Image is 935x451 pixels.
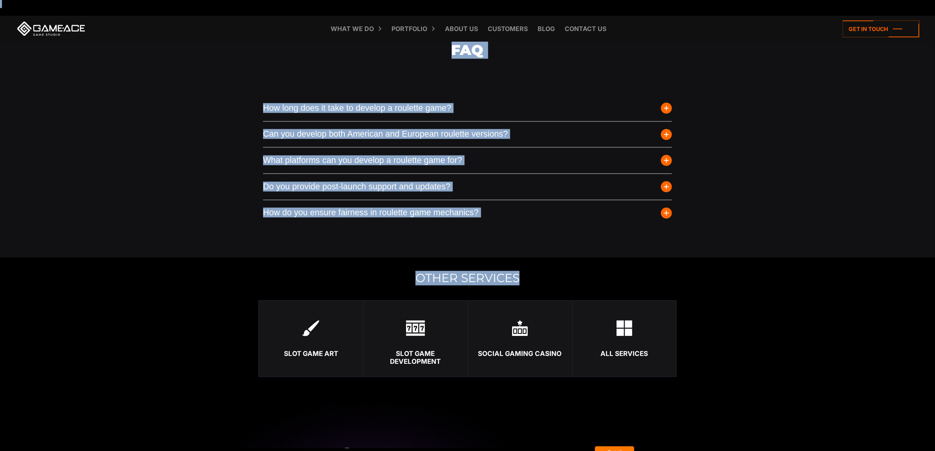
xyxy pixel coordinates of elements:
a: What we do [327,16,378,42]
div: All services [573,350,676,357]
a: All services [572,300,677,377]
button: Do you provide post-launch support and updates? [263,174,672,200]
h2: Other Services [258,271,677,284]
a: About Us [441,16,482,42]
img: Game development services [617,320,632,336]
a: Contact us [561,16,610,42]
img: Slot games [406,320,425,336]
h2: FAQ [263,22,672,98]
a: Portfolio [388,16,431,42]
a: Social Gaming Casino [468,300,572,377]
div: Slot Game Art [259,350,363,357]
img: Slot game development icon [512,320,528,336]
button: What platforms can you develop a roulette game for? [263,147,672,173]
a: Get in touch [843,20,919,37]
img: Game Art Ctreation [302,320,319,336]
button: How do you ensure fairness in roulette game mechanics? [263,200,672,226]
button: How long does it take to develop a roulette game? [263,95,672,121]
div: Slot Game Development [363,350,467,366]
button: Can you develop both American and European roulette versions? [263,121,672,147]
a: Slot Game Art [258,300,363,377]
a: Customers [484,16,532,42]
div: Social Gaming Casino [468,350,572,357]
a: Slot Game Development [363,300,467,377]
a: Blog [534,16,559,42]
